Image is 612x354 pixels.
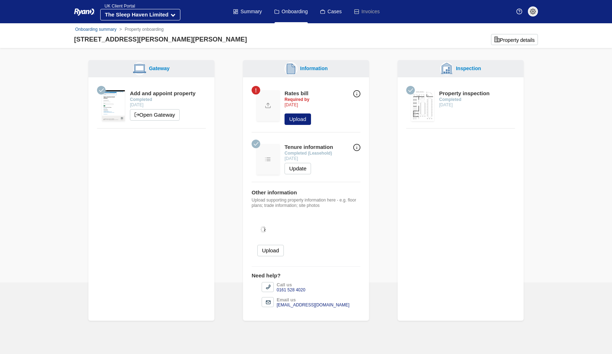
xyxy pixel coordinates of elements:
[277,297,349,302] div: Email us
[116,26,164,33] li: Property onboarding
[530,9,536,14] img: settings
[285,90,311,97] div: Rates bill
[285,156,298,161] time: [DATE]
[100,4,135,9] span: UK Client Portal
[146,65,170,72] div: Gateway
[252,189,360,196] div: Other information
[285,163,311,174] button: Update
[74,35,247,44] div: [STREET_ADDRESS][PERSON_NAME][PERSON_NAME]
[439,90,490,97] div: Property inspection
[257,245,284,256] button: Upload
[277,302,349,308] div: [EMAIL_ADDRESS][DOMAIN_NAME]
[285,113,311,125] button: Upload
[353,144,360,151] img: Info
[257,90,280,121] img: Update
[130,97,152,102] strong: Completed
[353,90,360,97] img: Info
[130,102,144,107] time: [DATE]
[516,9,522,14] img: Help
[130,109,180,121] a: Open Gateway
[252,272,360,279] div: Need help?
[130,90,195,97] div: Add and appoint property
[257,144,280,175] img: Update
[105,11,169,18] strong: The Sleep Haven Limited
[75,27,116,32] a: Onboarding summary
[297,65,328,72] div: Information
[285,144,333,151] div: Tenure information
[453,65,481,72] div: Inspection
[100,9,180,20] button: The Sleep Haven Limited
[277,287,305,293] div: 0161 528 4020
[252,214,275,245] img: hold-on.gif
[285,151,332,156] strong: Completed (Leasehold)
[439,97,461,102] strong: Completed
[252,198,360,208] p: Upload supporting property information here - e.g. floor plans; trade information; site photos
[439,102,453,107] time: [DATE]
[277,282,305,287] div: Call us
[285,97,309,102] strong: Required by
[491,34,538,45] button: Property details
[285,102,298,107] time: [DATE]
